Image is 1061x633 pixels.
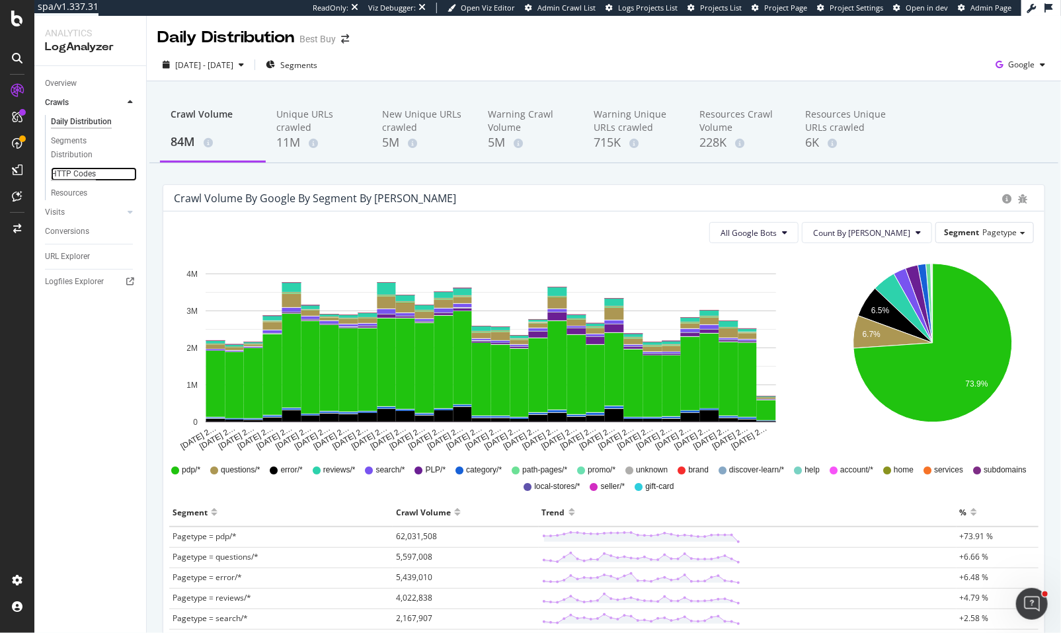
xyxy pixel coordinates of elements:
span: pdp/* [182,465,200,476]
a: Open Viz Editor [448,3,515,13]
span: Logs Projects List [618,3,678,13]
div: HTTP Codes [51,167,96,181]
span: All Google Bots [721,227,777,239]
div: 228K [699,134,784,151]
div: 5M [488,134,572,151]
div: circle-info [1002,194,1011,204]
span: 62,031,508 [396,531,437,542]
div: Logfiles Explorer [45,275,104,289]
button: [DATE] - [DATE] [157,54,249,75]
a: Open in dev [893,3,948,13]
div: bug [1018,194,1027,204]
a: Admin Page [958,3,1011,13]
div: ReadOnly: [313,3,348,13]
span: Project Page [764,3,807,13]
button: Google [990,54,1050,75]
span: Pagetype = questions/* [173,551,258,562]
span: [DATE] - [DATE] [175,59,233,71]
a: Daily Distribution [51,115,137,129]
span: +73.91 % [960,531,994,542]
button: All Google Bots [709,222,799,243]
div: 6K [805,134,890,151]
span: promo/* [588,465,615,476]
div: Best Buy [299,32,336,46]
div: Trend [542,502,565,523]
a: Resources [51,186,137,200]
span: Segments [280,59,317,71]
a: Logs Projects List [606,3,678,13]
span: Open Viz Editor [461,3,515,13]
span: Projects List [700,3,742,13]
text: 6.7% [863,330,881,339]
div: Warning Crawl Volume [488,108,572,134]
span: Pagetype = pdp/* [173,531,237,542]
svg: A chart. [834,254,1032,452]
span: account/* [840,465,873,476]
span: help [805,465,820,476]
span: seller/* [601,481,625,492]
div: Crawls [45,96,69,110]
a: Project Settings [817,3,883,13]
div: Resources Unique URLs crawled [805,108,890,134]
button: Count By [PERSON_NAME] [802,222,932,243]
span: Pagetype = search/* [173,613,248,624]
div: Viz Debugger: [368,3,416,13]
div: Crawl Volume by google by Segment by [PERSON_NAME] [174,192,456,205]
span: Google [1008,59,1035,70]
span: Open in dev [906,3,948,13]
div: Crawl Volume [396,502,451,523]
div: Daily Distribution [51,115,112,129]
div: Resources Crawl Volume [699,108,784,134]
a: Admin Crawl List [525,3,596,13]
a: Visits [45,205,124,219]
span: error/* [280,465,302,476]
div: 84M [171,133,255,151]
span: local-stores/* [534,481,580,492]
span: +2.58 % [960,613,989,624]
div: Warning Unique URLs crawled [594,108,678,134]
a: Logfiles Explorer [45,275,137,289]
span: +6.48 % [960,572,989,583]
div: Segment [173,502,208,523]
span: +4.79 % [960,592,989,603]
span: 4,022,838 [396,592,432,603]
a: URL Explorer [45,250,137,264]
a: Segments Distribution [51,134,137,162]
a: Project Page [752,3,807,13]
iframe: Intercom live chat [1016,588,1048,620]
span: reviews/* [323,465,356,476]
div: Resources [51,186,87,200]
div: Unique URLs crawled [276,108,361,134]
div: % [960,502,967,523]
a: Projects List [688,3,742,13]
span: Pagetype = reviews/* [173,592,251,603]
div: Crawl Volume [171,108,255,133]
a: Conversions [45,225,137,239]
div: 715K [594,134,678,151]
div: Conversions [45,225,89,239]
a: HTTP Codes [51,167,137,181]
span: Project Settings [830,3,883,13]
div: arrow-right-arrow-left [341,34,349,44]
span: discover-learn/* [729,465,784,476]
text: 0 [193,418,198,427]
span: PLP/* [426,465,446,476]
span: 5,439,010 [396,572,432,583]
span: questions/* [221,465,260,476]
div: Segments Distribution [51,134,124,162]
button: Segments [260,54,323,75]
span: brand [688,465,709,476]
span: Pagetype = error/* [173,572,242,583]
div: 11M [276,134,361,151]
span: unknown [636,465,668,476]
span: category/* [466,465,502,476]
span: Admin Crawl List [537,3,596,13]
span: Pagetype [982,227,1017,238]
div: URL Explorer [45,250,90,264]
div: Overview [45,77,77,91]
div: Analytics [45,26,136,40]
svg: A chart. [174,254,808,452]
span: Segment [944,227,979,238]
div: Visits [45,205,65,219]
text: 4M [186,270,198,279]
